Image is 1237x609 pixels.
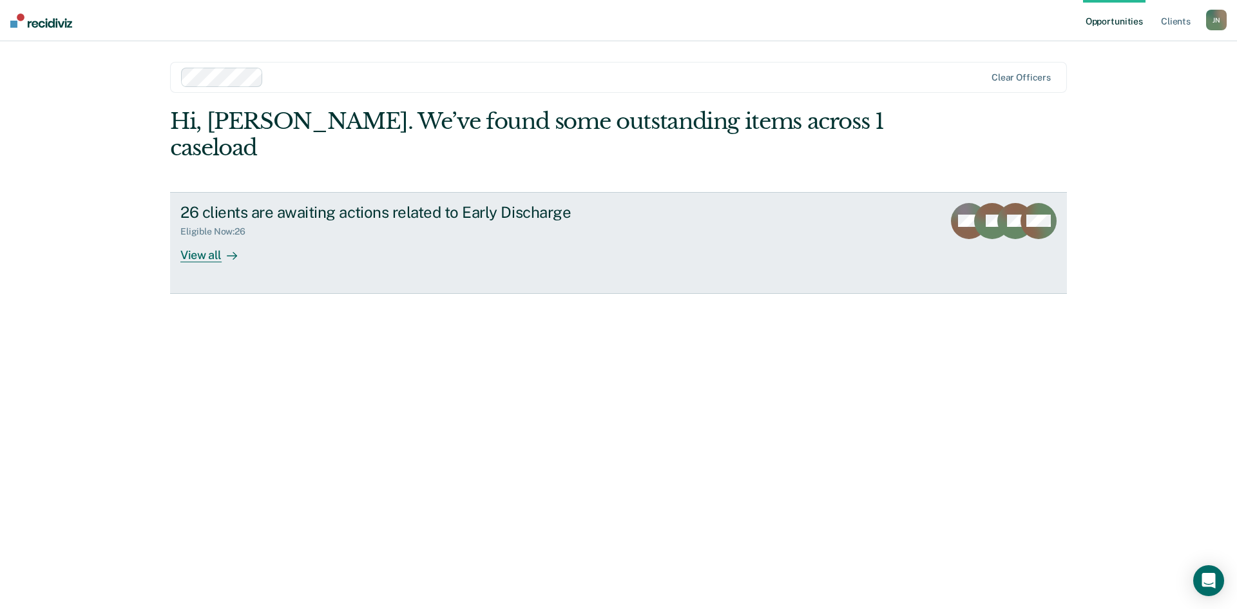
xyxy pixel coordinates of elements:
[170,192,1067,294] a: 26 clients are awaiting actions related to Early DischargeEligible Now:26View all
[180,226,256,237] div: Eligible Now : 26
[1206,10,1227,30] div: J N
[180,203,633,222] div: 26 clients are awaiting actions related to Early Discharge
[1206,10,1227,30] button: JN
[992,72,1051,83] div: Clear officers
[1193,565,1224,596] div: Open Intercom Messenger
[170,108,888,161] div: Hi, [PERSON_NAME]. We’ve found some outstanding items across 1 caseload
[180,237,253,262] div: View all
[10,14,72,28] img: Recidiviz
